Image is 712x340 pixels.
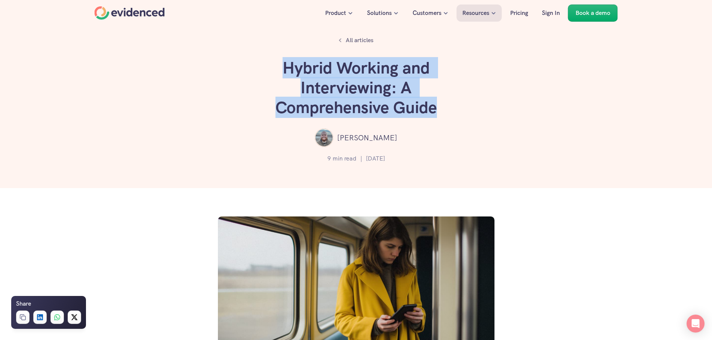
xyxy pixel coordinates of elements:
p: 9 [327,154,331,163]
h1: Hybrid Working and Interviewing: A Comprehensive Guide [244,58,468,117]
a: Pricing [505,4,534,22]
a: All articles [335,34,377,47]
p: min read [333,154,357,163]
p: [PERSON_NAME] [337,132,397,144]
p: Book a demo [576,8,610,18]
p: All articles [346,35,373,45]
img: "" [315,128,333,147]
p: [DATE] [366,154,385,163]
p: Product [325,8,346,18]
a: Home [95,6,165,20]
a: Sign In [536,4,565,22]
div: Open Intercom Messenger [687,315,705,333]
p: Customers [413,8,441,18]
p: Solutions [367,8,392,18]
h6: Share [16,299,31,309]
a: Book a demo [568,4,618,22]
p: | [360,154,362,163]
p: Pricing [510,8,528,18]
p: Sign In [542,8,560,18]
p: Resources [462,8,489,18]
